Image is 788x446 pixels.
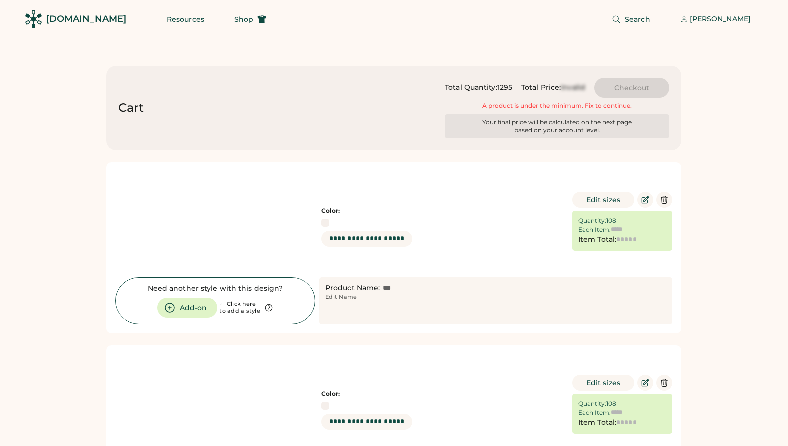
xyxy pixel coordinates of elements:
button: Delete [656,375,672,391]
div: Your final price will be calculated on the next page based on your account level. [480,118,635,134]
img: Rendered Logo - Screens [25,10,42,28]
div: Product Name: [325,283,380,293]
span: Search [625,16,650,23]
strong: Color: [321,207,340,214]
span: Shop [234,16,253,23]
img: yH5BAEAAAAALAAAAAABAAEAAAIBRAA7 [115,171,215,271]
div: Total Price: [521,83,561,93]
button: Shop [222,9,278,29]
strong: Color: [321,390,340,397]
div: Each Item: [578,226,611,234]
button: Add-on [157,298,217,318]
div: ← Click here to add a style [219,301,260,315]
div: Item Total: [578,235,616,245]
div: Quantity: [578,217,606,225]
button: Edit sizes [572,192,634,208]
button: Edit Product [637,192,653,208]
div: 1295 [497,83,512,93]
div: Total Quantity: [445,83,497,93]
div: A product is under the minimum. Fix to continue. [480,102,635,110]
button: Checkout [594,78,669,98]
div: [DOMAIN_NAME] [46,13,126,25]
div: 108 [606,217,616,225]
div: Invalid [561,83,585,93]
div: Need another style with this design? [148,284,283,294]
button: Search [600,9,662,29]
div: Each Item: [578,409,611,417]
img: yH5BAEAAAAALAAAAAABAAEAAAIBRAA7 [215,171,315,271]
button: Edit sizes [572,375,634,391]
div: Quantity: [578,400,606,408]
button: Delete [656,192,672,208]
div: 108 [606,400,616,408]
div: Cart [118,100,144,116]
div: Item Total: [578,418,616,428]
div: [PERSON_NAME] [690,14,751,24]
button: Resources [155,9,216,29]
button: Edit Product [637,375,653,391]
div: Edit Name [325,293,357,301]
